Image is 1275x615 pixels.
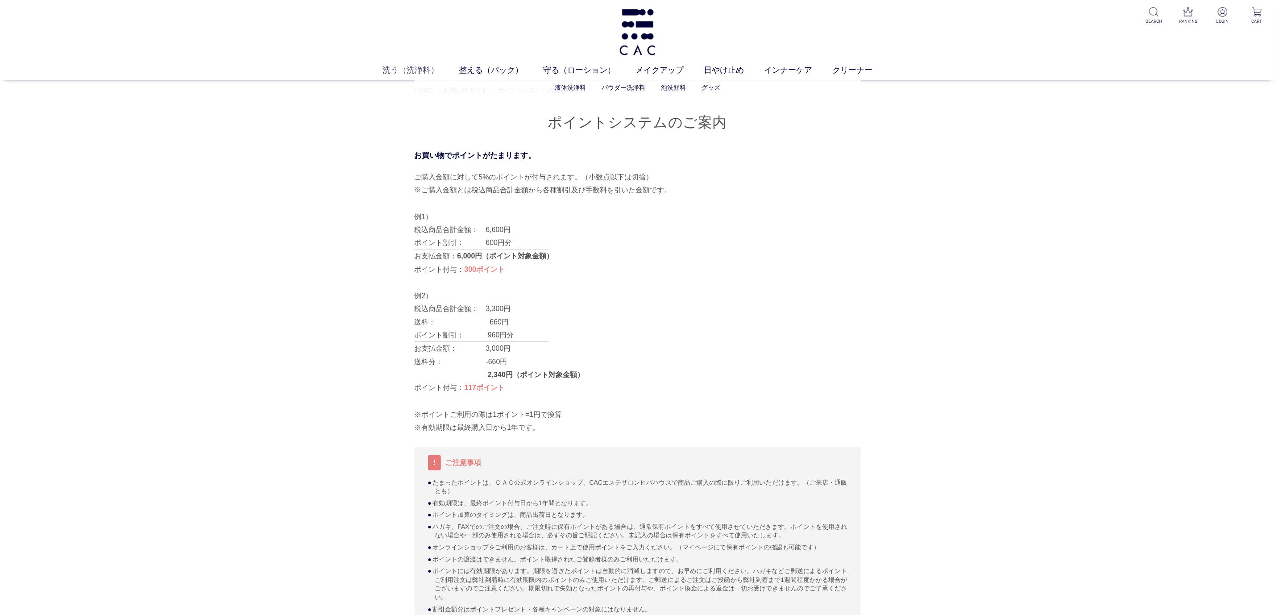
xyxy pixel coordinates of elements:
[1246,18,1268,25] p: CART
[415,210,861,276] div: 例1）
[602,84,645,91] a: パウダー洗浄料
[1143,7,1165,25] a: SEARCH
[415,408,861,434] p: ※ポイントご利用の際は1ポイント=1円で換算 ※有効期限は最終購入日から1年です。
[415,289,861,395] div: 例2）
[428,455,441,470] span: !
[832,64,893,76] a: クリーナー
[435,499,847,508] li: 有効期限は、最終ポイント付与日から1年間となります。
[435,511,847,519] li: ポイント加算のタイミングは、商品出荷日となります。
[764,64,832,76] a: インナーケア
[415,150,861,162] p: お買い物でポイントがたまります。
[415,113,861,132] h1: ポイントシステムのご案内
[617,9,658,55] img: logo
[1177,7,1199,25] a: RANKING
[661,84,686,91] a: 泡洗顔料
[415,342,861,394] p: お支払金額： 3,000円 送料分： -660円 ポイント付与：
[415,302,861,341] p: 税込商品合計金額： 3,300円 送料： 660円 ポイント割引： 960円分
[435,567,847,602] li: ポイントには有効期限があります。期限を過ぎたポイントは自動的に消滅しますので、お早めにご利用ください。ハガキなどご郵送によるポイントご利用注文は弊社到着時に有効期限内のポイントのみご使用いただけ...
[435,478,847,496] li: たまったポイントは、ＣＡＣ公式オンラインショップ、CACエステサロンヒバハウスで商品ご購入の際に限りご利用いただけます。（ご来店・通販とも）
[435,605,847,614] li: 割引金額分はポイントプレゼント・各種キャンペーンの対象にはなりません。
[415,249,861,276] p: お支払金額： ポイント付与：
[457,252,554,260] span: 6,000円（ポイント対象金額）
[435,555,847,564] li: ポイントの譲渡はできません。ポイント取得されたご登録者様のみご利用いただけます。
[555,84,586,91] a: 液体洗浄料
[488,371,584,378] span: 2,340円（ポイント対象金額）
[1212,7,1233,25] a: LOGIN
[543,64,635,76] a: 守る（ローション）
[635,64,704,76] a: メイクアップ
[459,64,543,76] a: 整える（パック）
[382,64,459,76] a: 洗う（洗浄料）
[702,84,720,91] a: グッズ
[1212,18,1233,25] p: LOGIN
[704,64,764,76] a: 日やけ止め
[1177,18,1199,25] p: RANKING
[1246,7,1268,25] a: CART
[1143,18,1165,25] p: SEARCH
[415,223,861,249] p: 税込商品合計金額： 6,600円 ポイント割引： 600円分
[435,543,847,552] li: オンラインショップをご利用のお客様は、カート上で使用ポイントをご入力ください。（マイページにて保有ポイントの確認も可能です）
[415,170,861,197] p: ご購入金額に対して5%のポイントが付与されます。（小数点以下は切捨） ※ご購入金額とは税込商品合計金額から各種割引及び手数料を引いた金額です。
[428,456,847,469] p: ご注意事項
[435,523,847,540] li: ハガキ、FAXでのご注文の場合、ご注文時に保有ポイントがある場合は、通常保有ポイントをすべて使用させていただきます。ポイントを使用されない場合や一部のみ使用される場合は、必ずその旨ご明記ください...
[465,266,505,273] span: 300ポイント
[465,384,505,391] span: 117ポイント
